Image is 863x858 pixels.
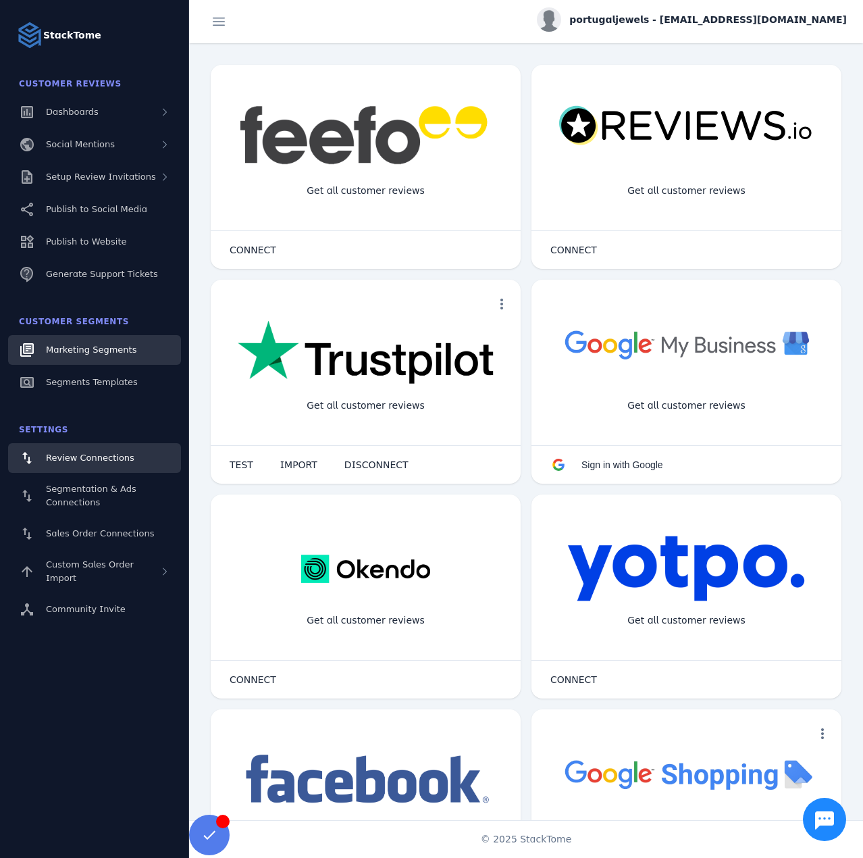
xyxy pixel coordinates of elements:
button: IMPORT [267,451,331,478]
span: TEST [230,460,253,470]
a: Generate Support Tickets [8,259,181,289]
div: Get all customer reviews [617,173,756,209]
span: portugaljewels - [EMAIL_ADDRESS][DOMAIN_NAME] [569,13,847,27]
img: googlebusiness.png [558,320,814,368]
span: Publish to Social Media [46,204,147,214]
span: Settings [19,425,68,434]
div: Get all customer reviews [617,388,756,424]
span: Customer Reviews [19,79,122,89]
button: CONNECT [537,236,610,263]
span: CONNECT [550,675,597,684]
button: more [809,720,836,747]
button: more [488,291,515,318]
button: portugaljewels - [EMAIL_ADDRESS][DOMAIN_NAME] [537,7,847,32]
a: Sales Order Connections [8,519,181,549]
div: Get all customer reviews [617,603,756,638]
img: reviewsio.svg [558,105,814,147]
span: Marketing Segments [46,345,136,355]
a: Community Invite [8,595,181,624]
a: Marketing Segments [8,335,181,365]
button: Sign in with Google [537,451,677,478]
span: © 2025 StackTome [481,832,572,847]
img: profile.jpg [537,7,561,32]
a: Publish to Website [8,227,181,257]
span: Segments Templates [46,377,138,387]
span: Review Connections [46,453,134,463]
span: DISCONNECT [344,460,409,470]
a: Publish to Social Media [8,195,181,224]
a: Segmentation & Ads Connections [8,476,181,516]
div: Get all customer reviews [296,603,436,638]
span: Setup Review Invitations [46,172,156,182]
div: Get all customer reviews [296,173,436,209]
button: DISCONNECT [331,451,422,478]
span: CONNECT [230,675,276,684]
span: CONNECT [230,245,276,255]
span: Sign in with Google [581,459,663,470]
button: CONNECT [216,236,290,263]
span: Segmentation & Ads Connections [46,484,136,507]
span: Social Mentions [46,139,115,149]
a: Segments Templates [8,368,181,397]
span: Customer Segments [19,317,129,326]
span: Community Invite [46,604,126,614]
img: yotpo.png [567,535,806,603]
span: Publish to Website [46,236,126,247]
strong: StackTome [43,28,101,43]
img: feefo.png [238,105,494,165]
span: Custom Sales Order Import [46,559,134,583]
button: CONNECT [216,666,290,693]
span: Sales Order Connections [46,528,154,538]
a: Review Connections [8,443,181,473]
span: IMPORT [280,460,317,470]
img: facebook.png [238,750,494,810]
img: okendo.webp [301,535,430,603]
div: Import Products from Google [606,817,766,853]
img: googleshopping.png [558,750,814,798]
span: Dashboards [46,107,99,117]
span: CONNECT [550,245,597,255]
button: CONNECT [537,666,610,693]
img: trustpilot.png [238,320,494,386]
span: Generate Support Tickets [46,269,158,279]
button: TEST [216,451,267,478]
div: Get all customer reviews [296,388,436,424]
img: Logo image [16,22,43,49]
